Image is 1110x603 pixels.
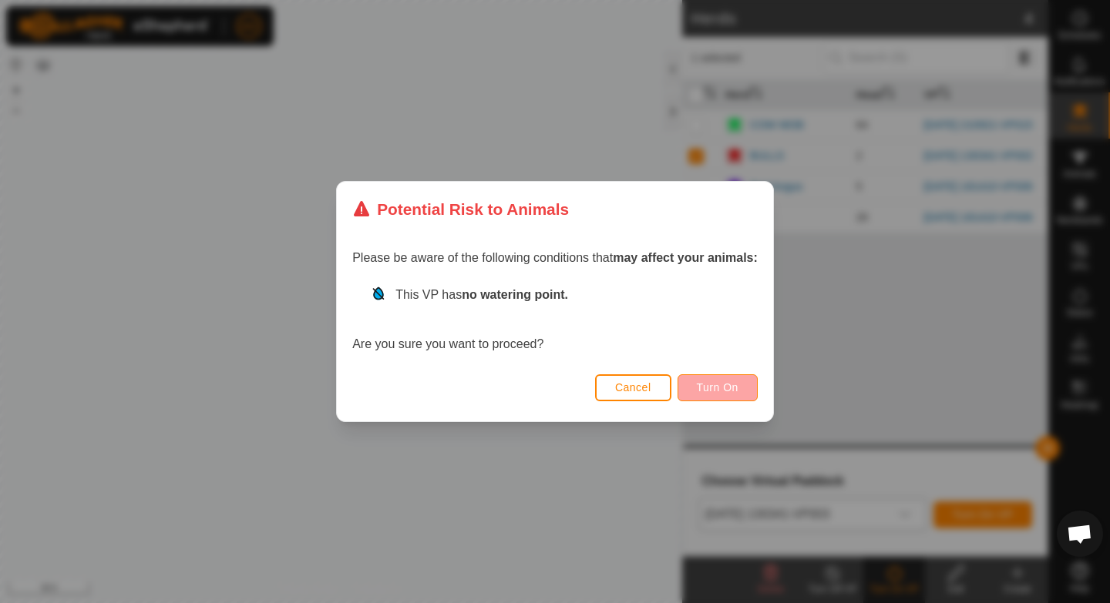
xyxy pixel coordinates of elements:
a: Open chat [1057,511,1103,557]
div: Are you sure you want to proceed? [352,286,758,353]
span: Turn On [697,381,738,394]
button: Cancel [595,374,671,401]
span: Cancel [615,381,651,394]
strong: no watering point. [462,288,568,301]
strong: may affect your animals: [613,251,758,264]
span: Please be aware of the following conditions that [352,251,758,264]
span: This VP has [395,288,568,301]
div: Potential Risk to Animals [352,197,569,221]
button: Turn On [678,374,758,401]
